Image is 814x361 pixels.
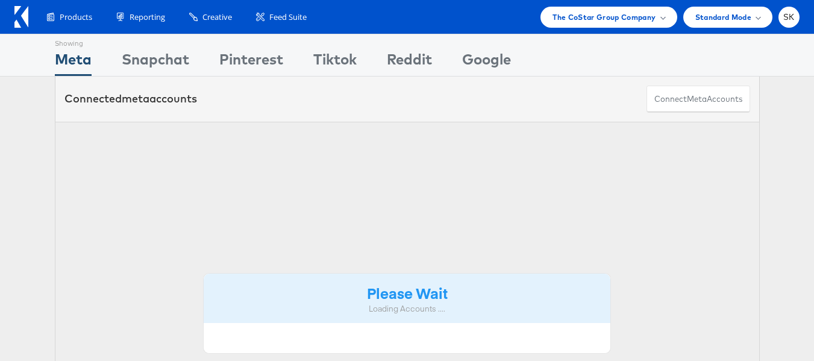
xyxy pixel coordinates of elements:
[647,86,750,113] button: ConnectmetaAccounts
[219,49,283,76] div: Pinterest
[130,11,165,23] span: Reporting
[60,11,92,23] span: Products
[367,283,448,303] strong: Please Wait
[553,11,656,24] span: The CoStar Group Company
[695,11,751,24] span: Standard Mode
[202,11,232,23] span: Creative
[55,34,92,49] div: Showing
[462,49,511,76] div: Google
[64,91,197,107] div: Connected accounts
[687,93,707,105] span: meta
[313,49,357,76] div: Tiktok
[122,92,149,105] span: meta
[783,13,795,21] span: SK
[387,49,432,76] div: Reddit
[122,49,189,76] div: Snapchat
[269,11,307,23] span: Feed Suite
[213,303,602,315] div: Loading Accounts ....
[55,49,92,76] div: Meta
